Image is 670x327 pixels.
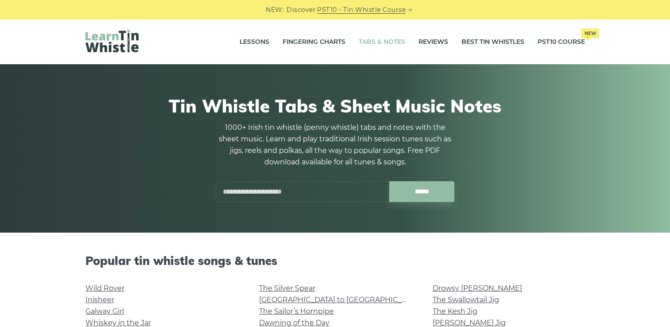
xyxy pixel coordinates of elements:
[216,122,455,168] p: 1000+ Irish tin whistle (penny whistle) tabs and notes with the sheet music. Learn and play tradi...
[85,30,139,52] img: LearnTinWhistle.com
[85,284,124,292] a: Wild Rover
[259,296,422,304] a: [GEOGRAPHIC_DATA] to [GEOGRAPHIC_DATA]
[433,307,477,315] a: The Kesh Jig
[259,284,315,292] a: The Silver Spear
[259,307,334,315] a: The Sailor’s Hornpipe
[433,284,522,292] a: Drowsy [PERSON_NAME]
[433,319,506,327] a: [PERSON_NAME] Jig
[240,31,269,53] a: Lessons
[85,296,114,304] a: Inisheer
[85,319,151,327] a: Whiskey in the Jar
[461,31,524,53] a: Best Tin Whistles
[85,95,585,117] h1: Tin Whistle Tabs & Sheet Music Notes
[433,296,499,304] a: The Swallowtail Jig
[581,28,599,38] span: New
[538,31,585,53] a: PST10 CourseNew
[418,31,448,53] a: Reviews
[359,31,405,53] a: Tabs & Notes
[259,319,329,327] a: Dawning of the Day
[85,307,124,315] a: Galway Girl
[283,31,345,53] a: Fingering Charts
[85,254,585,268] h2: Popular tin whistle songs & tunes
